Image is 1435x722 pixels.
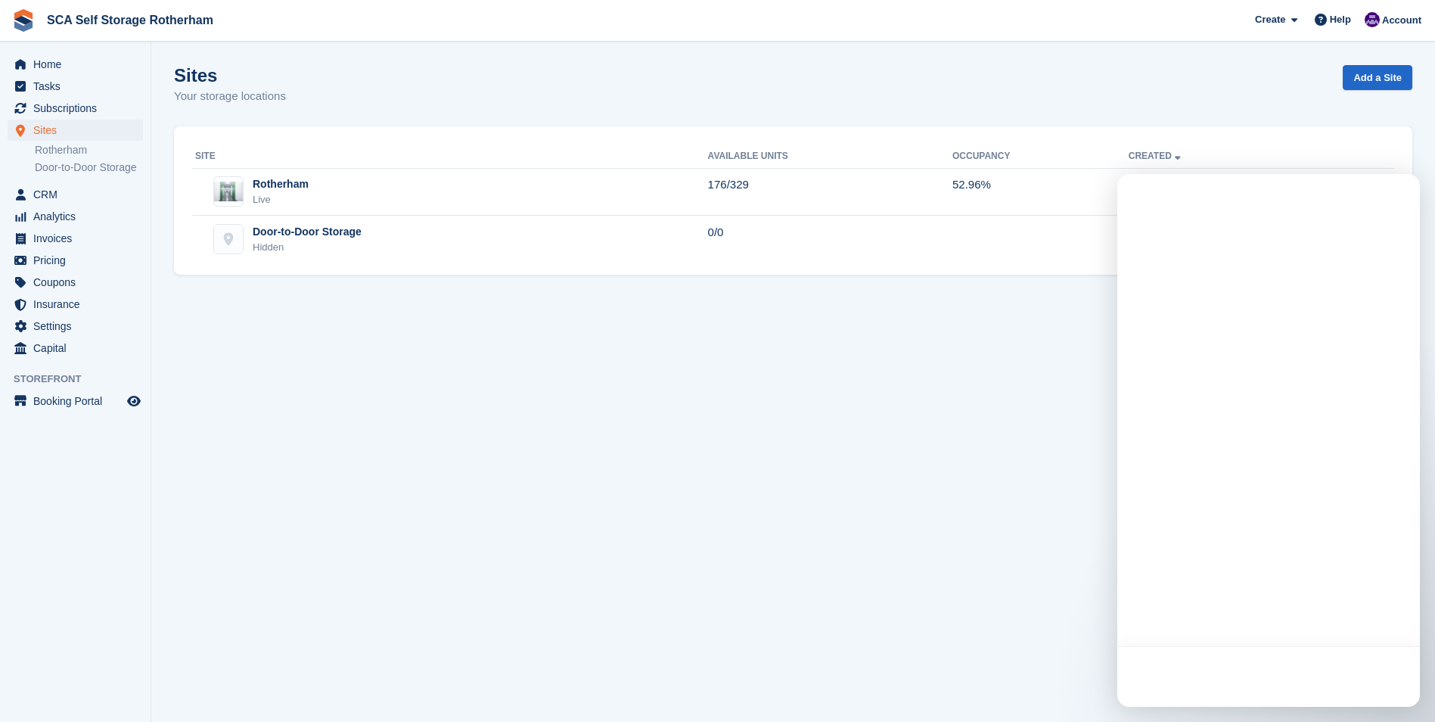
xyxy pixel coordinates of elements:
[8,120,143,141] a: menu
[33,76,124,97] span: Tasks
[8,184,143,205] a: menu
[8,338,143,359] a: menu
[253,224,362,240] div: Door-to-Door Storage
[1330,12,1351,27] span: Help
[33,316,124,337] span: Settings
[14,372,151,387] span: Storefront
[174,88,286,105] p: Your storage locations
[33,54,124,75] span: Home
[952,145,1129,169] th: Occupancy
[8,250,143,271] a: menu
[8,228,143,249] a: menu
[35,143,143,157] a: Rotherham
[253,176,309,192] div: Rotherham
[708,216,952,263] td: 0/0
[708,145,952,169] th: Available Units
[33,228,124,249] span: Invoices
[1382,13,1421,28] span: Account
[1129,168,1297,216] td: [DATE]
[952,168,1129,216] td: 52.96%
[8,272,143,293] a: menu
[1343,65,1412,90] a: Add a Site
[1129,151,1184,161] a: Created
[8,294,143,315] a: menu
[33,250,124,271] span: Pricing
[253,192,309,207] div: Live
[8,206,143,227] a: menu
[214,182,243,201] img: Image of Rotherham site
[41,8,219,33] a: SCA Self Storage Rotherham
[8,76,143,97] a: menu
[1255,12,1285,27] span: Create
[8,54,143,75] a: menu
[708,168,952,216] td: 176/329
[8,98,143,119] a: menu
[214,225,243,254] img: Door-to-Door Storage site image placeholder
[33,294,124,315] span: Insurance
[33,206,124,227] span: Analytics
[174,65,286,86] h1: Sites
[33,272,124,293] span: Coupons
[33,338,124,359] span: Capital
[33,98,124,119] span: Subscriptions
[8,316,143,337] a: menu
[33,391,124,412] span: Booking Portal
[253,240,362,255] div: Hidden
[35,160,143,175] a: Door-to-Door Storage
[33,184,124,205] span: CRM
[12,9,35,32] img: stora-icon-8386f47178a22dfd0bd8f6a31ec36ba5ce8667c1dd55bd0f319d3a0aa187defe.svg
[33,120,124,141] span: Sites
[192,145,708,169] th: Site
[8,391,143,412] a: menu
[1365,12,1380,27] img: Kelly Neesham
[125,392,143,410] a: Preview store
